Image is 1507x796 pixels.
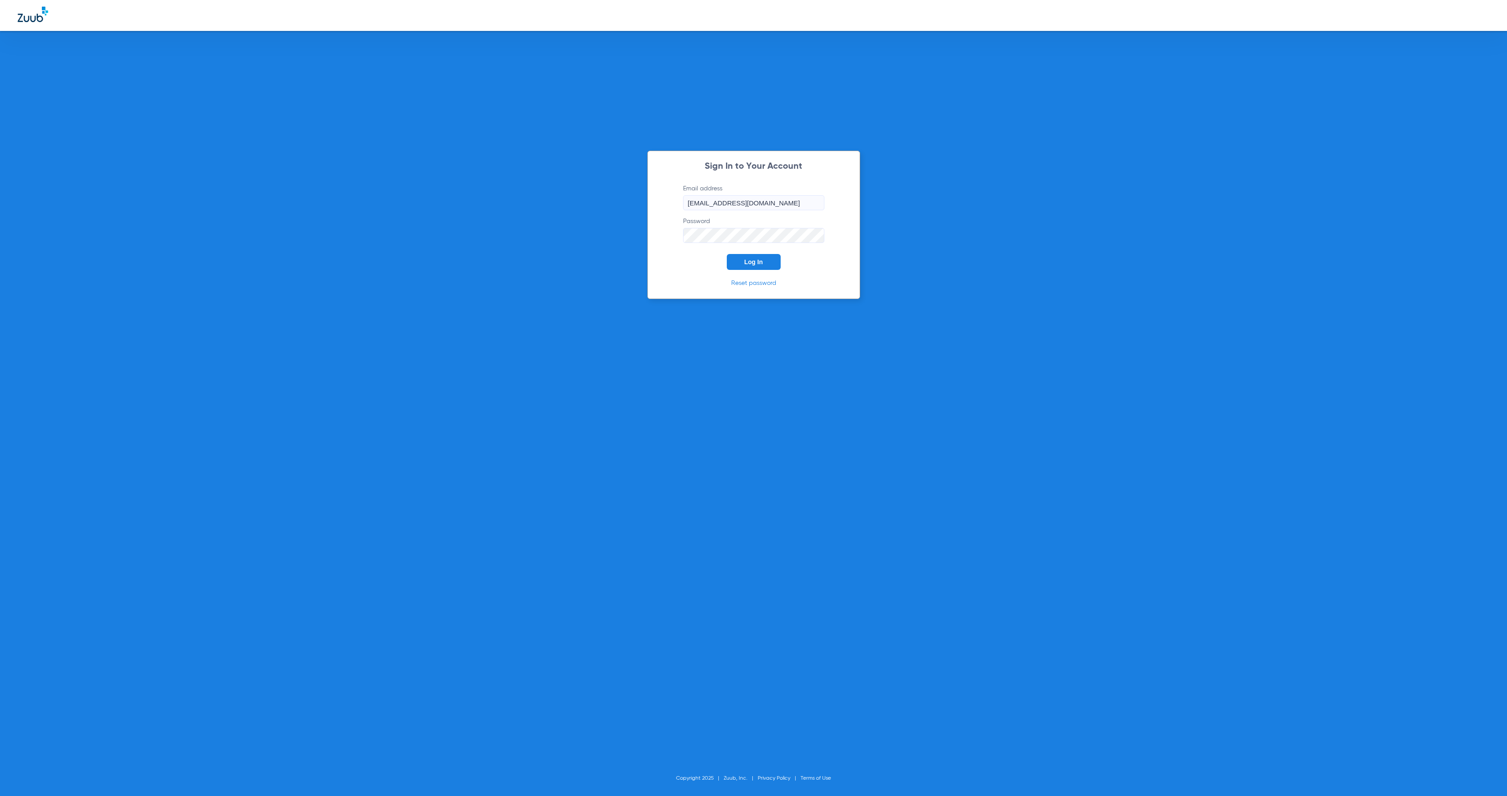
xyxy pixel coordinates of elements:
[670,162,838,171] h2: Sign In to Your Account
[18,7,48,22] img: Zuub Logo
[683,217,824,243] label: Password
[683,228,824,243] input: Password
[744,258,763,265] span: Log In
[801,776,831,781] a: Terms of Use
[758,776,790,781] a: Privacy Policy
[731,280,776,286] a: Reset password
[724,774,758,783] li: Zuub, Inc.
[727,254,781,270] button: Log In
[676,774,724,783] li: Copyright 2025
[683,184,824,210] label: Email address
[683,195,824,210] input: Email address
